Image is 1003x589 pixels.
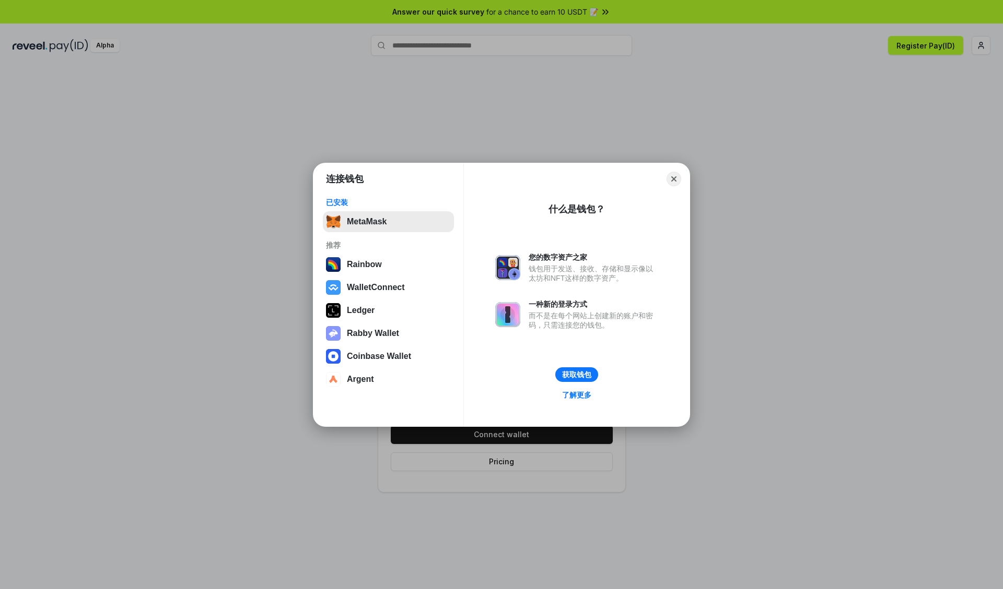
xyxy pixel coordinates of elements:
[326,198,451,207] div: 已安装
[562,390,591,400] div: 了解更多
[323,254,454,275] button: Rainbow
[667,172,681,186] button: Close
[326,280,341,295] img: svg+xml,%3Csvg%20width%3D%2228%22%20height%3D%2228%22%20viewBox%3D%220%200%2028%2028%22%20fill%3D...
[529,253,658,262] div: 您的数字资产之家
[495,255,520,280] img: svg+xml,%3Csvg%20xmlns%3D%22http%3A%2F%2Fwww.w3.org%2F2000%2Fsvg%22%20fill%3D%22none%22%20viewBox...
[347,329,399,338] div: Rabby Wallet
[347,375,374,384] div: Argent
[323,277,454,298] button: WalletConnect
[326,214,341,229] img: svg+xml,%3Csvg%20fill%3D%22none%22%20height%3D%2233%22%20viewBox%3D%220%200%2035%2033%22%20width%...
[347,260,382,269] div: Rainbow
[323,369,454,390] button: Argent
[326,349,341,364] img: svg+xml,%3Csvg%20width%3D%2228%22%20height%3D%2228%22%20viewBox%3D%220%200%2028%2028%22%20fill%3D...
[347,306,375,315] div: Ledger
[323,346,454,367] button: Coinbase Wallet
[326,173,364,185] h1: 连接钱包
[323,211,454,232] button: MetaMask
[549,203,605,215] div: 什么是钱包？
[323,300,454,321] button: Ledger
[529,311,658,330] div: 而不是在每个网站上创建新的账户和密码，只需连接您的钱包。
[326,326,341,341] img: svg+xml,%3Csvg%20xmlns%3D%22http%3A%2F%2Fwww.w3.org%2F2000%2Fsvg%22%20fill%3D%22none%22%20viewBox...
[556,388,598,402] a: 了解更多
[495,302,520,327] img: svg+xml,%3Csvg%20xmlns%3D%22http%3A%2F%2Fwww.w3.org%2F2000%2Fsvg%22%20fill%3D%22none%22%20viewBox...
[326,241,451,250] div: 推荐
[326,303,341,318] img: svg+xml,%3Csvg%20xmlns%3D%22http%3A%2F%2Fwww.w3.org%2F2000%2Fsvg%22%20width%3D%2228%22%20height%3...
[347,217,387,226] div: MetaMask
[326,257,341,272] img: svg+xml,%3Csvg%20width%3D%22120%22%20height%3D%22120%22%20viewBox%3D%220%200%20120%20120%22%20fil...
[562,370,591,379] div: 获取钱包
[555,367,598,382] button: 获取钱包
[529,299,658,309] div: 一种新的登录方式
[326,372,341,387] img: svg+xml,%3Csvg%20width%3D%2228%22%20height%3D%2228%22%20viewBox%3D%220%200%2028%2028%22%20fill%3D...
[323,323,454,344] button: Rabby Wallet
[347,352,411,361] div: Coinbase Wallet
[347,283,405,292] div: WalletConnect
[529,264,658,283] div: 钱包用于发送、接收、存储和显示像以太坊和NFT这样的数字资产。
